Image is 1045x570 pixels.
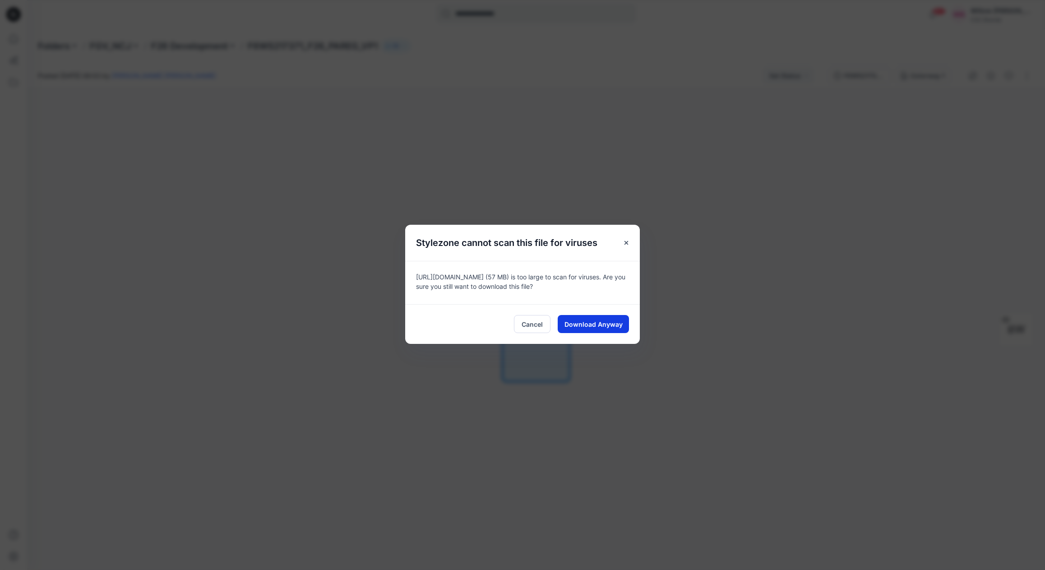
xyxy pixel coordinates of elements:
[405,225,608,261] h5: Stylezone cannot scan this file for viruses
[405,261,640,304] div: [URL][DOMAIN_NAME] (57 MB) is too large to scan for viruses. Are you sure you still want to downl...
[618,235,634,251] button: Close
[558,315,629,333] button: Download Anyway
[564,320,623,329] span: Download Anyway
[514,315,550,333] button: Cancel
[522,320,543,329] span: Cancel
